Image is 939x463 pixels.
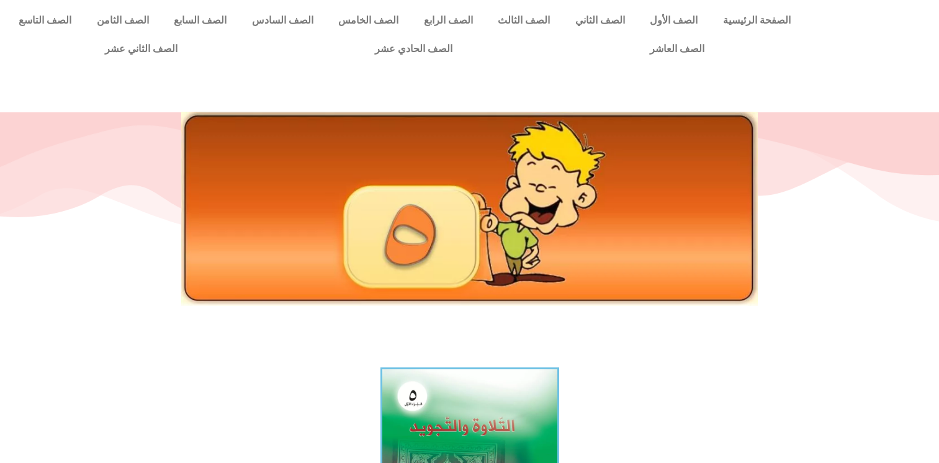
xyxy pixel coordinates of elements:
[276,35,551,63] a: الصف الحادي عشر
[411,6,486,35] a: الصف الرابع
[637,6,711,35] a: الصف الأول
[711,6,804,35] a: الصفحة الرئيسية
[6,6,84,35] a: الصف التاسع
[563,6,638,35] a: الصف الثاني
[84,6,162,35] a: الصف الثامن
[161,6,240,35] a: الصف السابع
[551,35,803,63] a: الصف العاشر
[6,35,276,63] a: الصف الثاني عشر
[485,6,563,35] a: الصف الثالث
[240,6,326,35] a: الصف السادس
[326,6,411,35] a: الصف الخامس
